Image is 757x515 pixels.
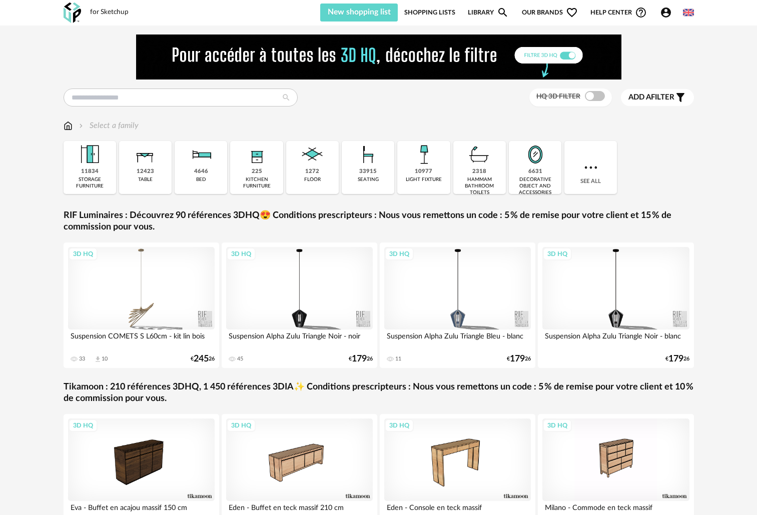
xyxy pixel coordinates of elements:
[668,355,683,362] span: 179
[64,210,694,233] a: RIF Luminaires : Découvrez 90 références 3DHQ😍 Conditions prescripteurs : Nous vous remettons un ...
[64,2,81,23] img: OXP
[305,168,319,175] div: 1272
[542,329,689,349] div: Suspension Alpha Zulu Triangle Noir - blanc
[404,3,455,21] a: Shopping Lists
[395,355,401,362] div: 11
[69,247,98,260] div: 3D HQ
[628,92,674,102] span: filter
[380,242,536,368] a: 3D HQ Suspension Alpha Zulu Triangle Bleu - blanc 11 €17926
[188,141,215,168] img: Literie.png
[665,355,689,362] div: € 26
[385,247,414,260] div: 3D HQ
[194,355,209,362] span: 245
[76,141,103,168] img: Meuble%20de%20rangement.png
[222,242,378,368] a: 3D HQ Suspension Alpha Zulu Triangle Noir - noir 45 €17926
[660,6,676,18] span: Account Circle icon
[385,419,414,432] div: 3D HQ
[299,141,326,168] img: Sol.png
[191,355,215,362] div: € 26
[77,120,139,131] div: Select a family
[456,176,503,196] div: hammam bathroom toilets
[660,6,672,18] span: Account Circle icon
[233,176,280,189] div: kitchen furniture
[359,168,377,175] div: 33915
[628,93,651,101] span: Add a
[406,176,442,183] div: light fixture
[497,6,509,18] span: Magnify icon
[621,89,694,106] button: Add afilter Filter icon
[64,381,694,405] a: Tikamoon : 210 références 3DHQ, 1 450 références 3DIA✨ Conditions prescripteurs : Nous vous remet...
[472,168,486,175] div: 2318
[536,93,580,100] span: HQ 3D filter
[64,242,220,368] a: 3D HQ Suspension COMETS S L60cm - kit lin bois 33 Download icon 10 €24526
[384,329,531,349] div: Suspension Alpha Zulu Triangle Bleu - blanc
[522,3,578,21] span: Our brands
[304,176,321,183] div: floor
[102,355,108,362] div: 10
[79,355,85,362] div: 33
[328,8,391,16] span: New shopping list
[415,168,432,175] div: 10977
[352,355,367,362] span: 179
[226,329,373,349] div: Suspension Alpha Zulu Triangle Noir - noir
[538,242,694,368] a: 3D HQ Suspension Alpha Zulu Triangle Noir - blanc €17926
[227,419,256,432] div: 3D HQ
[77,120,85,131] img: svg+xml;base64,PHN2ZyB3aWR0aD0iMTYiIGhlaWdodD0iMTYiIHZpZXdCb3g9IjAgMCAxNiAxNiIgZmlsbD0ibm9uZSIgeG...
[635,6,647,18] span: Help Circle Outline icon
[132,141,159,168] img: Table.png
[410,141,437,168] img: Luminaire.png
[237,355,243,362] div: 45
[582,158,600,176] img: more.7b13dc1.svg
[67,176,113,189] div: storage furniture
[564,141,617,194] div: See all
[68,329,215,349] div: Suspension COMETS S L60cm - kit lin bois
[566,6,578,18] span: Heart Outline icon
[349,355,373,362] div: € 26
[355,141,382,168] img: Assise.png
[194,168,208,175] div: 4646
[674,91,686,103] span: Filter icon
[528,168,542,175] div: 6631
[64,120,73,131] img: svg+xml;base64,PHN2ZyB3aWR0aD0iMTYiIGhlaWdodD0iMTciIHZpZXdCb3g9IjAgMCAxNiAxNyIgZmlsbD0ibm9uZSIgeG...
[94,355,102,363] span: Download icon
[81,168,99,175] div: 11834
[138,176,153,183] div: table
[510,355,525,362] span: 179
[227,247,256,260] div: 3D HQ
[543,419,572,432] div: 3D HQ
[243,141,270,168] img: Rangement.png
[522,141,549,168] img: Miroir.png
[136,34,621,79] img: FILTRE%20HQ%20NEW_V1%20(4).gif
[196,176,206,183] div: bed
[468,3,509,21] a: LibraryMagnify icon
[512,176,558,196] div: decorative object and accessories
[69,419,98,432] div: 3D HQ
[466,141,493,168] img: Salle%20de%20bain.png
[590,6,647,18] span: Help centerHelp Circle Outline icon
[252,168,262,175] div: 225
[683,7,694,18] img: us
[543,247,572,260] div: 3D HQ
[90,8,129,17] div: for Sketchup
[358,176,379,183] div: seating
[320,3,398,21] button: New shopping list
[507,355,531,362] div: € 26
[137,168,154,175] div: 12423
